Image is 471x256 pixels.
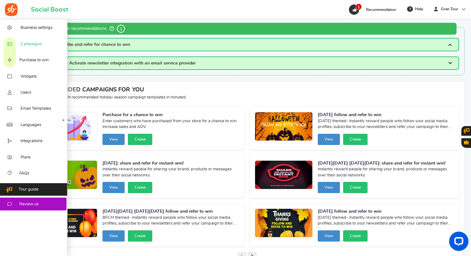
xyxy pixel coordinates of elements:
div: Personalized recommendations [35,23,457,35]
span: Enter customers who have purchased from your store for a chance to win. Increase sales and AOV [102,118,239,131]
span: Gratisfaction [464,140,469,144]
img: Recommended Campaigns [255,161,312,190]
button: View [318,134,340,145]
span: 1 [356,4,362,10]
strong: [DATE] follow and refer to win [318,209,455,215]
img: Recommended Campaigns [255,112,312,141]
span: Integrations [21,138,42,144]
span: Campaigns [21,41,42,47]
button: View [102,134,125,145]
img: Recommended Campaigns [40,209,97,238]
em: New [63,119,64,121]
span: Widgets [21,74,37,80]
button: Create [128,230,152,242]
strong: Purchase for a chance to win [102,112,239,118]
span: FAQs [19,171,29,176]
span: [DATE] themed- Instantly reward people who follow your social media profiles, subscribe to your n... [318,215,455,228]
button: View [318,230,340,242]
span: Activate newsletter integration with an email service provider [69,61,196,65]
h1: Social Boost [31,6,68,13]
button: View [102,230,125,242]
span: Plans [21,155,31,160]
button: Create [343,230,368,242]
strong: [DATE]: share and refer for instant win! [102,160,239,167]
span: Tour guide [19,187,39,192]
span: Subscribe and refer for chance to win [53,42,130,47]
span: Help [413,6,423,12]
button: View [102,182,125,193]
span: Review us [19,201,39,207]
img: Social Boost [5,3,18,16]
img: Recommended Campaigns [40,161,97,190]
span: Business settings [21,25,52,31]
button: Create [343,134,368,145]
span: Instantly reward people for sharing your brand, products or messages over their social networks [102,166,239,179]
strong: [DATE][DATE] [DATE][DATE] follow and refer to win [102,209,239,215]
button: View [318,182,340,193]
span: Users [21,90,31,96]
span: Instantly reward people for sharing your brand, products or messages over their social networks [318,166,455,179]
span: Purchase to win [19,57,49,63]
strong: [DATE] follow and refer to win [318,112,455,118]
a: 1 Recommendation [348,4,399,15]
button: Create [128,182,152,193]
span: [DATE] themed- Instantly reward people who follow your social media profiles, subscribe to your n... [318,118,455,131]
span: 1 [117,25,125,33]
span: Email Templates [21,106,51,112]
span: Recommendation [366,8,396,12]
img: Recommended Campaigns [255,209,312,238]
button: Create [128,134,152,145]
span: BFCM themed- Instantly reward people who follow your social media profiles, subscribe to your new... [102,215,239,228]
span: Gran Tour [438,6,461,12]
h4: RECOMMENDED CAMPAIGNS FOR YOU [34,87,459,93]
strong: [DATE][DATE] [DATE][DATE]: share and refer for instant win! [318,160,455,167]
img: Recommended Campaigns [40,112,97,141]
button: Create [343,182,368,193]
button: Gratisfaction [461,138,471,148]
span: Languages [21,122,41,128]
a: Help [404,4,426,14]
p: Preview and launch recommended holiday season campaign templates in minutes! [34,95,459,100]
iframe: LiveChat chat widget [444,229,471,256]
